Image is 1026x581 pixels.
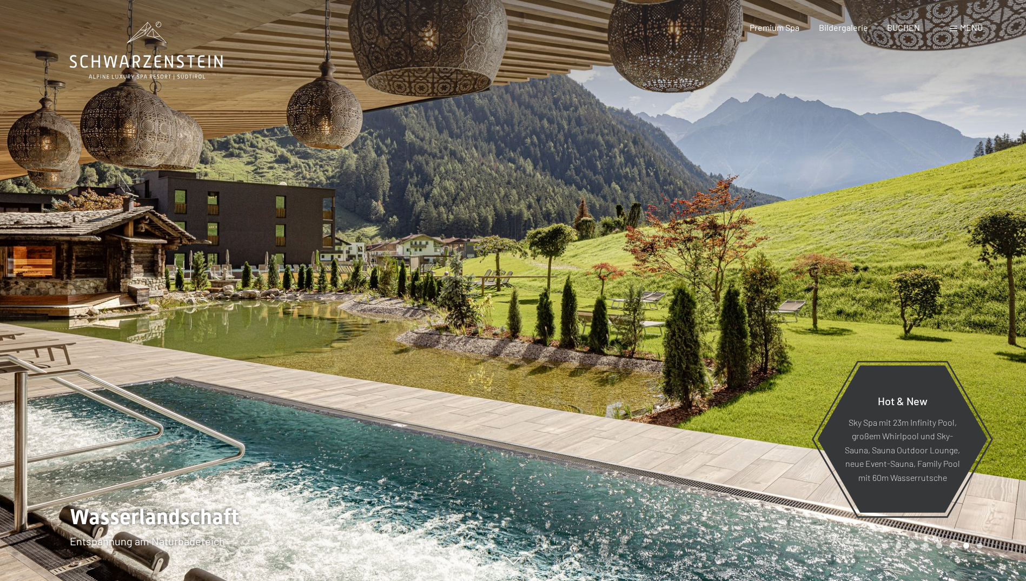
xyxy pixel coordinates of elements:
[750,22,799,32] a: Premium Spa
[817,365,988,513] a: Hot & New Sky Spa mit 23m Infinity Pool, großem Whirlpool und Sky-Sauna, Sauna Outdoor Lounge, ne...
[960,22,983,32] span: Menü
[909,543,915,549] div: Carousel Page 3
[882,543,888,549] div: Carousel Page 1
[819,22,868,32] a: Bildergalerie
[950,543,956,549] div: Carousel Page 6
[977,543,983,549] div: Carousel Page 8
[878,543,983,549] div: Carousel Pagination
[887,22,920,32] a: BUCHEN
[923,543,929,549] div: Carousel Page 4
[896,543,902,549] div: Carousel Page 2
[844,415,961,484] p: Sky Spa mit 23m Infinity Pool, großem Whirlpool und Sky-Sauna, Sauna Outdoor Lounge, neue Event-S...
[878,394,928,407] span: Hot & New
[936,543,942,549] div: Carousel Page 5
[963,543,969,549] div: Carousel Page 7 (Current Slide)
